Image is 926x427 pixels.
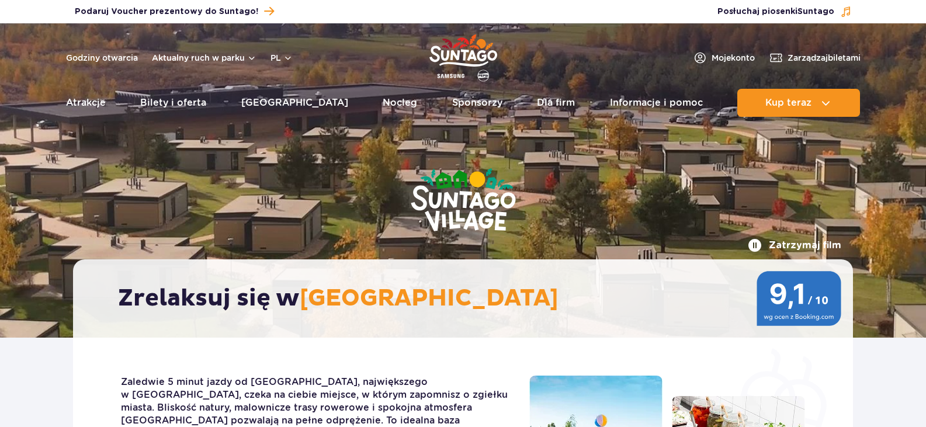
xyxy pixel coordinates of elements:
img: 9,1/10 wg ocen z Booking.com [757,271,841,326]
h2: Zrelaksuj się w [118,284,820,313]
span: Moje konto [712,52,755,64]
a: Zarządzajbiletami [769,51,861,65]
a: Mojekonto [693,51,755,65]
span: Posłuchaj piosenki [717,6,834,18]
a: Sponsorzy [452,89,502,117]
span: [GEOGRAPHIC_DATA] [300,284,559,313]
img: Suntago Village [364,123,563,279]
button: pl [270,52,293,64]
span: Zarządzaj biletami [788,52,861,64]
a: Nocleg [383,89,417,117]
a: Dla firm [537,89,575,117]
a: Godziny otwarcia [66,52,138,64]
a: Podaruj Voucher prezentowy do Suntago! [75,4,274,19]
span: Kup teraz [765,98,811,108]
button: Aktualny ruch w parku [152,53,256,63]
button: Kup teraz [737,89,860,117]
button: Zatrzymaj film [748,238,841,252]
a: Bilety i oferta [140,89,206,117]
button: Posłuchaj piosenkiSuntago [717,6,852,18]
a: Park of Poland [429,29,497,83]
span: Podaruj Voucher prezentowy do Suntago! [75,6,258,18]
a: Atrakcje [66,89,106,117]
a: Informacje i pomoc [610,89,703,117]
a: [GEOGRAPHIC_DATA] [241,89,348,117]
span: Suntago [797,8,834,16]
